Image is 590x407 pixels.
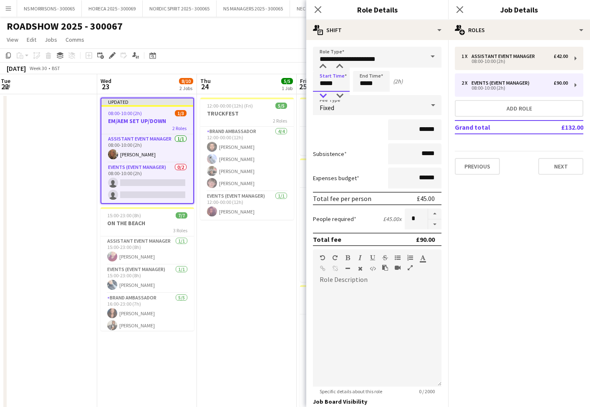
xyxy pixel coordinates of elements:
app-card-role: Assistant Event Manager1/111:30-22:30 (11h)[PERSON_NAME] [300,188,393,216]
div: Events (Event Manager) [471,80,533,86]
button: NEC 2025 - 300068 [290,0,342,17]
div: £42.00 [554,53,568,59]
span: 7/7 [176,212,187,219]
h3: TRUCKFEST [300,297,393,305]
span: Thu [200,77,211,85]
app-card-role: Events (Event Manager)1/115:00-23:00 (8h)[PERSON_NAME] [101,265,194,293]
span: 2 Roles [273,118,287,124]
h1: ROADSHOW 2025 - 300067 [7,20,123,33]
button: Paste as plain text [382,264,388,271]
button: Undo [320,254,325,261]
div: 1 x [461,53,471,59]
span: Wed [101,77,111,85]
button: Unordered List [395,254,401,261]
button: Strikethrough [382,254,388,261]
h3: [PERSON_NAME] [300,110,393,117]
h3: ON THE BEACH [101,219,194,227]
div: 08:00-10:00 (2h) [461,86,568,90]
app-card-role: Brand Ambassador4/412:00-00:00 (12h)[PERSON_NAME][PERSON_NAME][PERSON_NAME][PERSON_NAME] [300,314,393,379]
app-card-role: Events (Event Manager)1/111:30-22:30 (11h)[PERSON_NAME] [300,216,393,244]
div: Total fee [313,235,341,244]
div: Shift [306,20,448,40]
app-job-card: 12:00-00:00 (12h) (Fri)5/5TRUCKFEST2 RolesBrand Ambassador4/412:00-00:00 (12h)[PERSON_NAME][PERSO... [200,98,294,220]
app-card-role: Assistant Event Manager1/115:00-23:00 (8h)[PERSON_NAME] [101,236,194,265]
div: BST [52,65,60,71]
button: Clear Formatting [357,265,363,272]
span: 5/5 [275,103,287,109]
button: Bold [345,254,350,261]
span: 24 [199,82,211,91]
span: View [7,36,18,43]
button: NS MORRISONS - 300065 [17,0,82,17]
app-card-role: Brand Ambassador5/516:00-23:00 (7h)[PERSON_NAME][PERSON_NAME] [101,293,194,370]
button: Redo [332,254,338,261]
span: Fixed [320,103,334,112]
span: 1/3 [175,110,187,116]
app-card-role: Assistant Event Manager1/108:00-10:00 (2h)[PERSON_NAME] [101,134,193,163]
h3: JUNCTION 2 [300,171,393,178]
h3: EM/AEM SET UP/DOWN [101,117,193,125]
span: 25 [299,82,307,91]
app-job-card: Updated08:00-10:00 (2h)1/3EM/AEM SET UP/DOWN2 RolesAssistant Event Manager1/108:00-10:00 (2h)[PER... [101,98,194,204]
span: 2 Roles [172,125,187,131]
span: 5/5 [281,78,293,84]
app-card-role: Brand Ambassador1/106:00-07:00 (1h)[PERSON_NAME] [300,127,393,155]
app-job-card: 06:00-07:00 (1h)1/1[PERSON_NAME]1 RoleBrand Ambassador1/106:00-07:00 (1h)[PERSON_NAME] [300,98,393,155]
button: Horizontal Line [345,265,350,272]
div: £90.00 [416,235,435,244]
h3: Role Details [306,4,448,15]
button: Ordered List [407,254,413,261]
a: Edit [23,34,40,45]
div: Total fee per person [313,194,371,203]
span: 0 / 2000 [412,388,441,394]
span: Week 30 [28,65,48,71]
button: Underline [370,254,376,261]
button: Fullscreen [407,264,413,271]
td: Grand total [455,121,534,134]
app-card-role: Brand Ambassador4/412:00-00:00 (12h)[PERSON_NAME][PERSON_NAME][PERSON_NAME][PERSON_NAME] [200,127,294,191]
label: Expenses budget [313,174,359,182]
a: Comms [62,34,88,45]
h3: Job Details [448,4,590,15]
button: Previous [455,158,500,175]
span: 23 [99,82,111,91]
div: 11:30-22:30 (11h)6/6JUNCTION 23 RolesAssistant Event Manager1/111:30-22:30 (11h)[PERSON_NAME]Even... [300,158,393,282]
span: Edit [27,36,36,43]
div: 2 x [461,80,471,86]
div: 1 Job [282,85,292,91]
h3: TRUCKFEST [200,110,294,117]
div: 08:00-10:00 (2h) [461,59,568,63]
a: View [3,34,22,45]
div: Roles [448,20,590,40]
button: Italic [357,254,363,261]
div: (2h) [393,78,403,85]
div: [DATE] [7,64,26,73]
button: Increase [428,209,441,219]
app-job-card: 15:00-23:00 (8h)7/7ON THE BEACH3 RolesAssistant Event Manager1/115:00-23:00 (8h)[PERSON_NAME]Even... [101,207,194,331]
span: Fri [300,77,307,85]
span: 15:00-23:00 (8h) [107,212,141,219]
button: NS MANAGERS 2025 - 300065 [217,0,290,17]
h3: Job Board Visibility [313,398,441,405]
span: Jobs [45,36,57,43]
app-card-role: Brand Ambassador4/412:00-22:30 (10h30m)[PERSON_NAME][PERSON_NAME] [300,244,393,309]
td: £132.00 [534,121,583,134]
span: Specific details about this role [313,388,389,394]
button: Insert video [395,264,401,271]
div: Assistant Event Manager [471,53,538,59]
button: Add role [455,100,583,117]
app-card-role: Events (Event Manager)1/112:00-00:00 (12h)[PERSON_NAME] [200,191,294,220]
div: Updated [101,98,193,105]
button: Text Color [420,254,426,261]
div: 2 Jobs [179,85,193,91]
div: £45.00 [417,194,435,203]
span: 8/10 [179,78,193,84]
span: 08:00-10:00 (2h) [108,110,142,116]
button: HTML Code [370,265,376,272]
label: People required [313,215,356,223]
span: Tue [1,77,10,85]
button: HORECA 2025 - 300069 [82,0,143,17]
